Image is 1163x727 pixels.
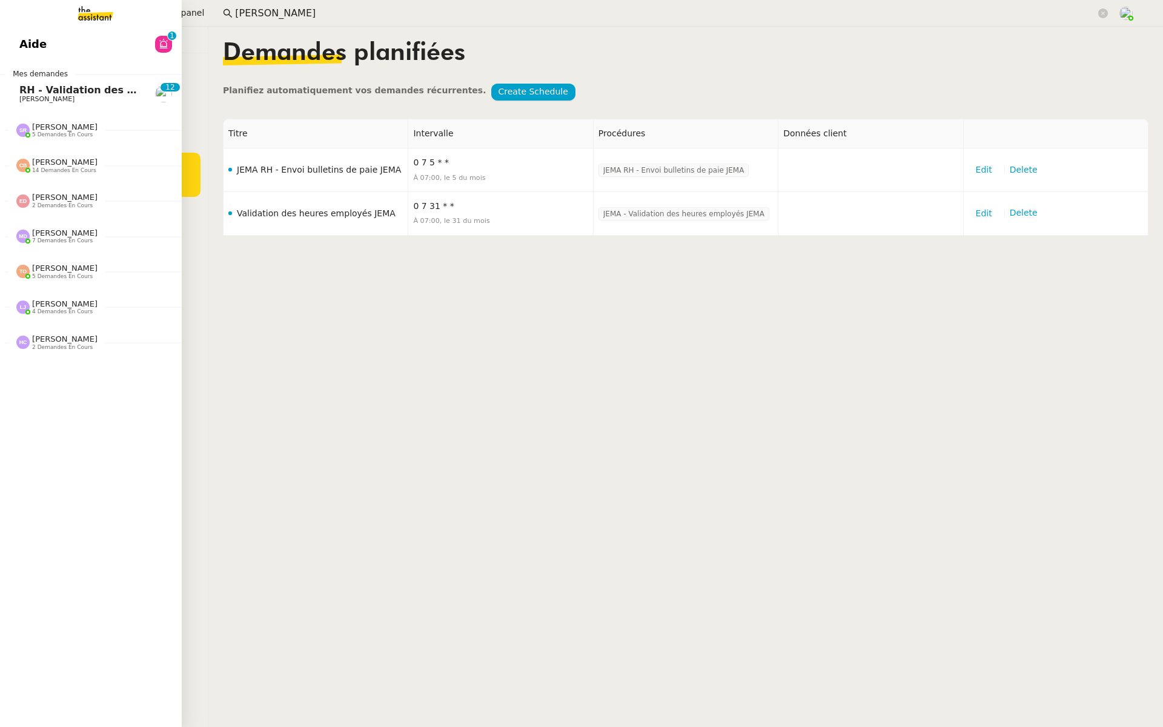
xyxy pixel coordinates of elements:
nz-badge-sup: 1 [168,32,176,40]
img: svg [16,159,30,172]
td: Validation des heures employés JEMA [224,192,408,236]
span: Demandes planifiées [223,41,465,65]
span: [PERSON_NAME] [19,95,75,103]
img: users%2FaellJyylmXSg4jqeVbanehhyYJm1%2Favatar%2Fprofile-pic%20(4).png [1119,7,1133,20]
p: 1 [170,32,174,42]
img: svg [16,230,30,243]
span: 2 demandes en cours [32,344,93,351]
span: Planifiez automatiquement vos demandes récurrentes. [223,85,486,95]
span: 5 demandes en cours [32,273,93,280]
th: Titre [224,119,408,148]
p: 1 [165,83,170,94]
button: Create Schedule [491,84,575,101]
span: JEMA RH - Envoi bulletins de paie JEMA [603,164,744,176]
span: [PERSON_NAME] [32,193,98,202]
td: 0 7 31 * * [408,192,593,236]
img: svg [16,124,30,137]
span: 14 demandes en cours [32,167,96,174]
small: À 07:00, le 5 du mois [413,174,485,182]
span: [PERSON_NAME] [32,299,98,308]
td: JEMA RH - Envoi bulletins de paie JEMA [224,148,408,192]
span: Edit [976,163,992,177]
span: 5 demandes en cours [32,131,93,138]
span: 7 demandes en cours [32,237,93,244]
span: 2 demandes en cours [32,202,93,209]
img: svg [16,300,30,314]
span: [PERSON_NAME] [32,158,98,167]
span: 4 demandes en cours [32,308,93,315]
button: Edit [969,205,999,222]
span: [PERSON_NAME] [32,228,98,237]
input: Rechercher [235,5,1096,22]
button: Edit [969,162,999,179]
th: Données client [778,119,963,148]
img: svg [16,265,30,278]
span: [PERSON_NAME] [32,334,98,344]
img: users%2Fa6PbEmLwvGXylUqKytRPpDpAx153%2Favatar%2Ffanny.png [155,85,172,102]
img: svg [16,194,30,208]
span: JEMA - Validation des heures employés JEMA [603,208,764,220]
img: svg [16,336,30,349]
span: Aide [19,35,47,53]
th: Procédures [594,119,778,148]
span: [PERSON_NAME] [32,122,98,131]
a: Delete [1010,208,1038,218]
p: 2 [170,83,175,94]
small: À 07:00, le 31 du mois [413,217,489,225]
span: Edit [976,207,992,221]
span: Create Schedule [499,85,568,99]
a: Delete [1010,165,1038,174]
th: Intervalle [408,119,593,148]
span: [PERSON_NAME] [32,264,98,273]
nz-badge-sup: 12 [161,83,179,91]
span: Mes demandes [5,68,75,80]
span: RH - Validation des heures employés PSPI - 28 juillet 2025 [19,84,337,96]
